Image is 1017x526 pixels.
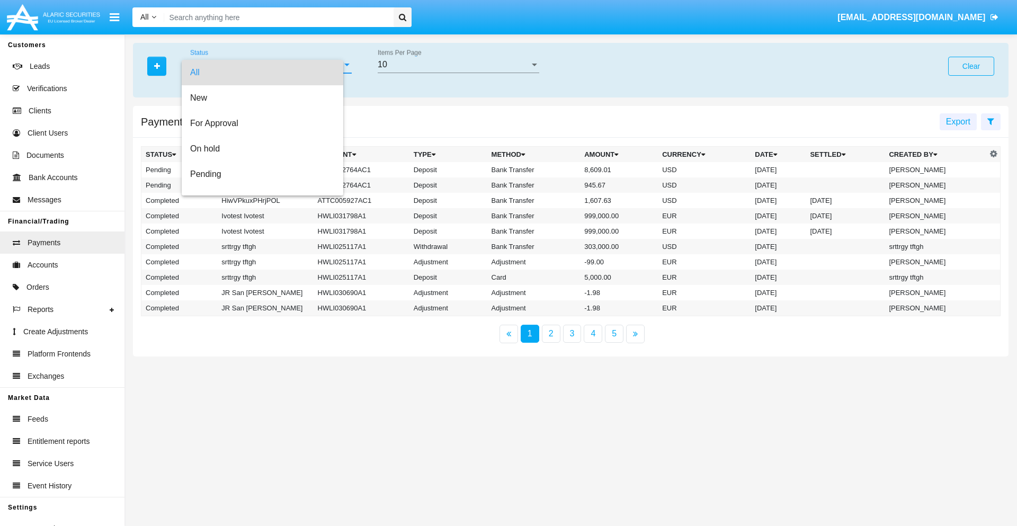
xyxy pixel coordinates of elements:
span: All [190,60,335,85]
span: On hold [190,136,335,162]
span: Pending [190,162,335,187]
span: New [190,85,335,111]
span: Rejected [190,187,335,212]
span: For Approval [190,111,335,136]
